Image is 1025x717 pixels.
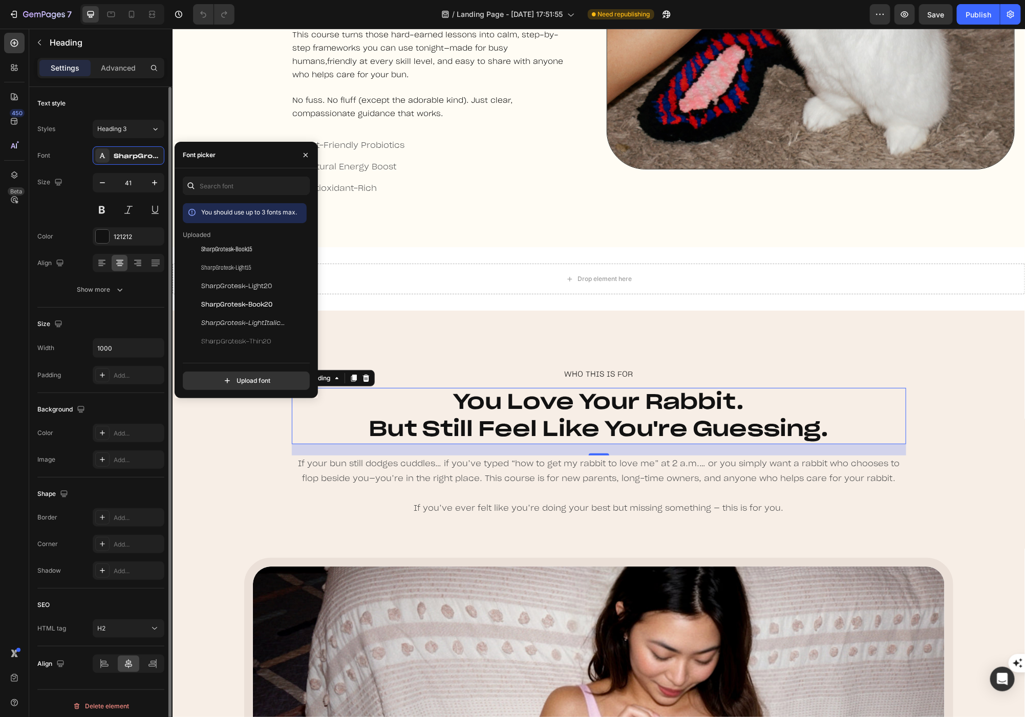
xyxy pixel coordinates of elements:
p: 7 [67,8,72,20]
div: Size [37,318,65,331]
p: If your bun still dodges cuddles… if you’ve typed “how to get my rabbit to love me” at 2 a.m.… or... [120,428,733,458]
button: Show more [37,280,164,299]
div: 450 [10,109,25,117]
button: Publish [957,4,1000,25]
span: Who This Is For [392,342,461,350]
button: Heading 3 [93,120,164,138]
p: Settings [51,64,79,72]
button: H2 [93,619,164,638]
div: Text style [37,100,66,107]
div: Align [37,257,66,270]
div: SharpGrotesk-Medium25 [114,151,162,161]
div: Color [37,233,53,240]
div: Add... [114,429,162,438]
div: Shape [37,488,70,501]
iframe: Design area [173,29,1025,717]
div: Corner [37,540,58,548]
div: Background [37,403,87,416]
div: Font [37,152,50,159]
div: Font picker [183,151,216,159]
span: SharpGrotesk-Book15 [201,246,252,253]
div: Show more [77,285,125,295]
div: SEO [37,601,50,609]
span: SharpGrotesk-Light20 [201,283,272,290]
h2: You Love Your Rabbit. But Still Feel Like You're Guessing. [170,359,682,416]
div: Add... [114,371,162,380]
div: Image [37,456,55,463]
span: H2 [97,624,105,632]
div: Beta [8,187,25,195]
span: SharpGrotesk-LightItalic20 [201,320,286,327]
div: Add... [114,567,162,576]
span: SharpGrotesk-Light15 [201,265,251,272]
div: Delete element [73,700,129,712]
span: / [453,10,455,18]
div: Size [37,176,65,189]
div: 121212 [114,232,162,242]
div: Width [37,344,54,352]
span: SharpGrotesk-Book20 [201,301,272,309]
button: Upload font [183,372,310,390]
span: Save [928,10,945,19]
span: SharpGrotesk-Thin20 [201,338,271,345]
span: Need republishing [598,11,650,18]
div: Undo/Redo [193,4,234,25]
span: Heading 3 [97,125,126,133]
div: Color [37,429,53,437]
div: Open Intercom Messenger [990,667,1015,691]
input: Search font [183,177,310,195]
div: HTML tag [37,625,66,632]
button: Save [919,4,953,25]
div: Border [37,514,57,521]
div: Publish [966,9,991,20]
p: Heading [50,38,160,47]
div: Add... [114,540,162,549]
span: You should use up to 3 fonts max. [201,208,297,216]
div: Add... [114,455,162,465]
input: Auto [93,339,164,357]
div: Styles [37,125,55,133]
button: Delete element [37,698,164,714]
p: Uploaded [183,231,210,238]
div: Drop element here [405,246,460,254]
div: Padding [37,372,61,379]
div: Upload font [222,376,270,386]
span: Landing Page - [DATE] 17:51:55 [457,10,563,18]
div: Align [37,658,67,670]
div: Heading [132,345,160,354]
p: Advanced [101,64,136,72]
button: 7 [4,4,76,25]
div: Add... [114,513,162,523]
p: If you’ve ever felt like you’re doing your best but missing something — this is for you. [120,472,733,487]
div: Shadow [37,567,61,574]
